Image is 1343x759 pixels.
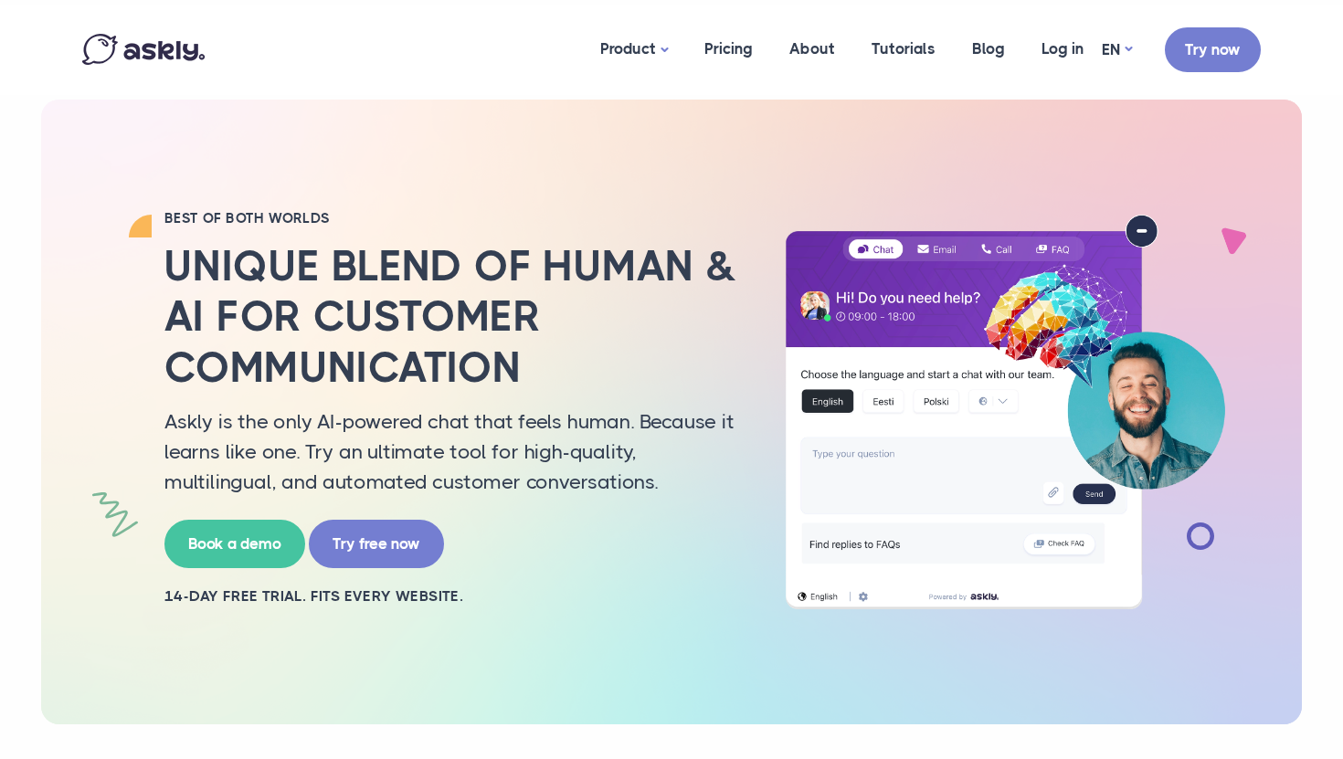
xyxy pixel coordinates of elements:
[164,241,740,393] h2: Unique blend of human & AI for customer communication
[771,5,853,93] a: About
[164,586,740,606] h2: 14-day free trial. Fits every website.
[164,209,740,227] h2: BEST OF BOTH WORLDS
[582,5,686,95] a: Product
[164,520,305,568] a: Book a demo
[1023,5,1102,93] a: Log in
[1102,37,1132,63] a: EN
[853,5,954,93] a: Tutorials
[686,5,771,93] a: Pricing
[82,34,205,65] img: Askly
[164,406,740,497] p: Askly is the only AI-powered chat that feels human. Because it learns like one. Try an ultimate t...
[1165,27,1261,72] a: Try now
[309,520,444,568] a: Try free now
[954,5,1023,93] a: Blog
[767,215,1243,609] img: AI multilingual chat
